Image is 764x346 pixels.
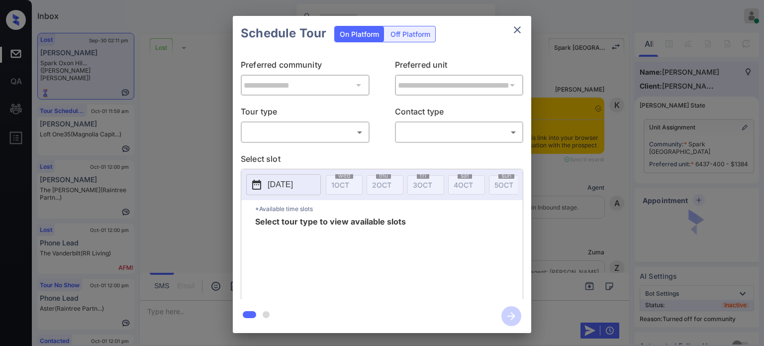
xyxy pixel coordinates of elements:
[246,174,321,195] button: [DATE]
[335,26,384,42] div: On Platform
[241,106,370,121] p: Tour type
[385,26,435,42] div: Off Platform
[507,20,527,40] button: close
[255,200,523,218] p: *Available time slots
[255,218,406,297] span: Select tour type to view available slots
[395,59,524,75] p: Preferred unit
[233,16,334,51] h2: Schedule Tour
[395,106,524,121] p: Contact type
[241,59,370,75] p: Preferred community
[241,153,523,169] p: Select slot
[268,179,293,191] p: [DATE]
